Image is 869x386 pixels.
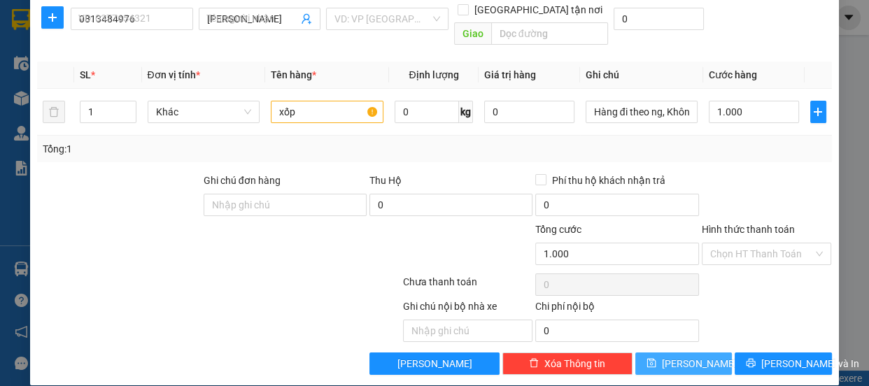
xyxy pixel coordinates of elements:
[459,101,473,123] span: kg
[387,20,499,31] span: Tạo đơn hàng thành công
[484,69,536,80] span: Giá trị hàng
[369,175,402,186] span: Thu Hộ
[403,320,533,342] input: Nhập ghi chú
[535,224,581,235] span: Tổng cước
[156,101,252,122] span: Khác
[580,62,704,89] th: Ghi chú
[529,358,539,369] span: delete
[41,6,64,29] button: plus
[120,101,136,112] span: Increase Value
[709,69,757,80] span: Cước hàng
[204,194,367,216] input: Ghi chú đơn hàng
[80,69,91,80] span: SL
[535,299,698,320] div: Chi phí nội bộ
[761,356,859,371] span: [PERSON_NAME] và In
[702,224,795,235] label: Hình thức thanh toán
[271,69,316,80] span: Tên hàng
[370,20,381,31] span: check-circle
[502,352,633,375] button: deleteXóa Thông tin
[43,101,65,123] button: delete
[301,13,312,24] span: user-add
[397,356,472,371] span: [PERSON_NAME]
[469,2,608,17] span: [GEOGRAPHIC_DATA] tận nơi
[544,356,605,371] span: Xóa Thông tin
[125,103,133,112] span: up
[746,358,756,369] span: printer
[647,358,656,369] span: save
[735,352,831,375] button: printer[PERSON_NAME] và In
[402,274,535,299] div: Chưa thanh toán
[586,101,698,123] input: Ghi Chú
[811,106,826,117] span: plus
[42,12,63,23] span: plus
[148,69,200,80] span: Đơn vị tính
[635,352,732,375] button: save[PERSON_NAME]
[43,141,337,157] div: Tổng: 1
[120,112,136,122] span: Decrease Value
[662,356,737,371] span: [PERSON_NAME]
[614,8,704,30] input: Cước giao hàng
[409,69,458,80] span: Định lượng
[484,101,574,123] input: 0
[125,113,133,122] span: down
[810,101,826,123] button: plus
[491,22,608,45] input: Dọc đường
[403,299,533,320] div: Ghi chú nội bộ nhà xe
[204,175,281,186] label: Ghi chú đơn hàng
[271,101,383,123] input: VD: Bàn, Ghế
[369,352,500,375] button: [PERSON_NAME]
[546,173,671,188] span: Phí thu hộ khách nhận trả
